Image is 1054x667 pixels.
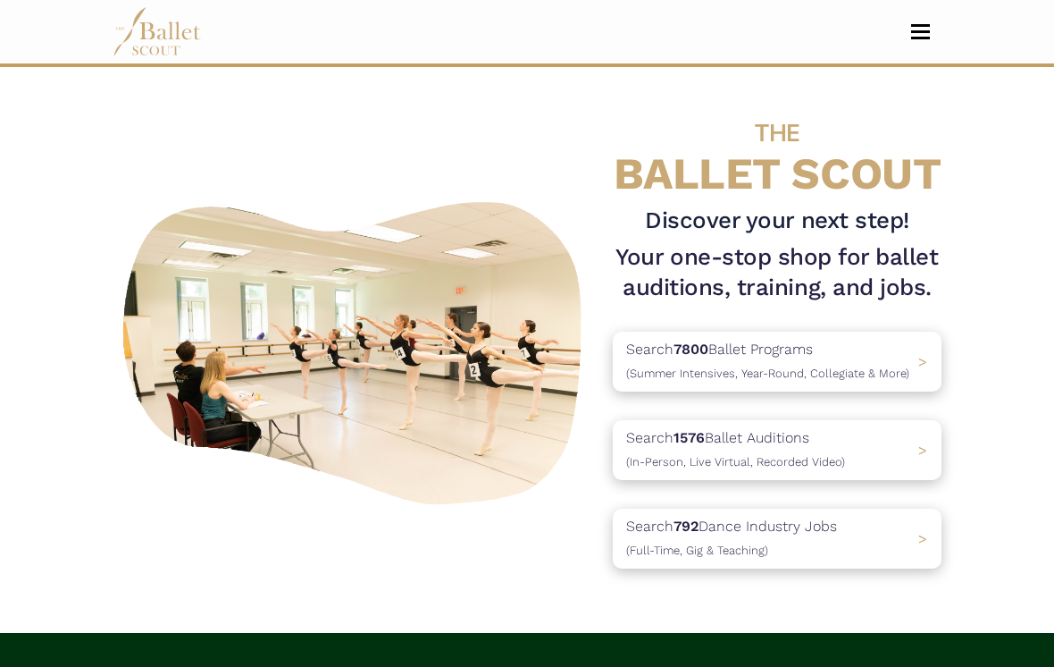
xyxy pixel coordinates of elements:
[626,426,845,472] p: Search Ballet Auditions
[613,242,941,302] h1: Your one-stop shop for ballet auditions, training, and jobs.
[673,341,708,358] b: 7800
[626,455,845,469] span: (In-Person, Live Virtual, Recorded Video)
[918,442,927,459] span: >
[613,420,941,480] a: Search1576Ballet Auditions(In-Person, Live Virtual, Recorded Video) >
[673,429,705,446] b: 1576
[626,515,837,561] p: Search Dance Industry Jobs
[613,103,941,198] h4: BALLET SCOUT
[613,206,941,236] h3: Discover your next step!
[918,530,927,547] span: >
[613,332,941,392] a: Search7800Ballet Programs(Summer Intensives, Year-Round, Collegiate & More)>
[626,338,909,384] p: Search Ballet Programs
[626,367,909,380] span: (Summer Intensives, Year-Round, Collegiate & More)
[113,188,598,512] img: A group of ballerinas talking to each other in a ballet studio
[918,353,927,370] span: >
[755,118,799,147] span: THE
[626,544,768,557] span: (Full-Time, Gig & Teaching)
[613,509,941,569] a: Search792Dance Industry Jobs(Full-Time, Gig & Teaching) >
[899,23,941,40] button: Toggle navigation
[673,518,698,535] b: 792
